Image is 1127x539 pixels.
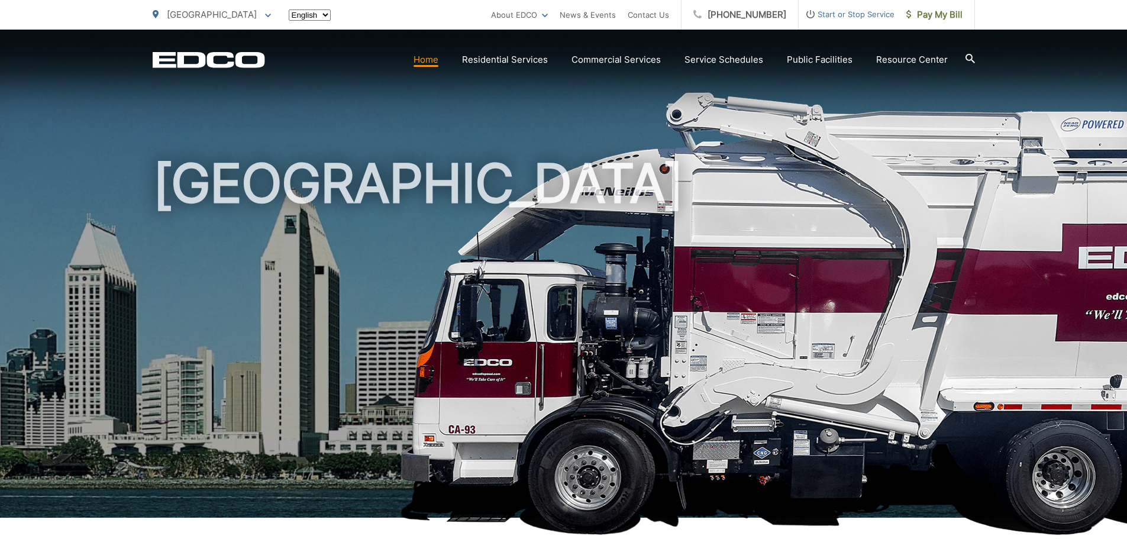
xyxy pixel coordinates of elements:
a: Commercial Services [571,53,661,67]
a: Residential Services [462,53,548,67]
a: Resource Center [876,53,948,67]
a: About EDCO [491,8,548,22]
a: News & Events [560,8,616,22]
span: Pay My Bill [906,8,963,22]
select: Select a language [289,9,331,21]
a: Contact Us [628,8,669,22]
span: [GEOGRAPHIC_DATA] [167,9,257,20]
a: Home [414,53,438,67]
a: Public Facilities [787,53,852,67]
h1: [GEOGRAPHIC_DATA] [153,154,975,528]
a: EDCD logo. Return to the homepage. [153,51,265,68]
a: Service Schedules [684,53,763,67]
